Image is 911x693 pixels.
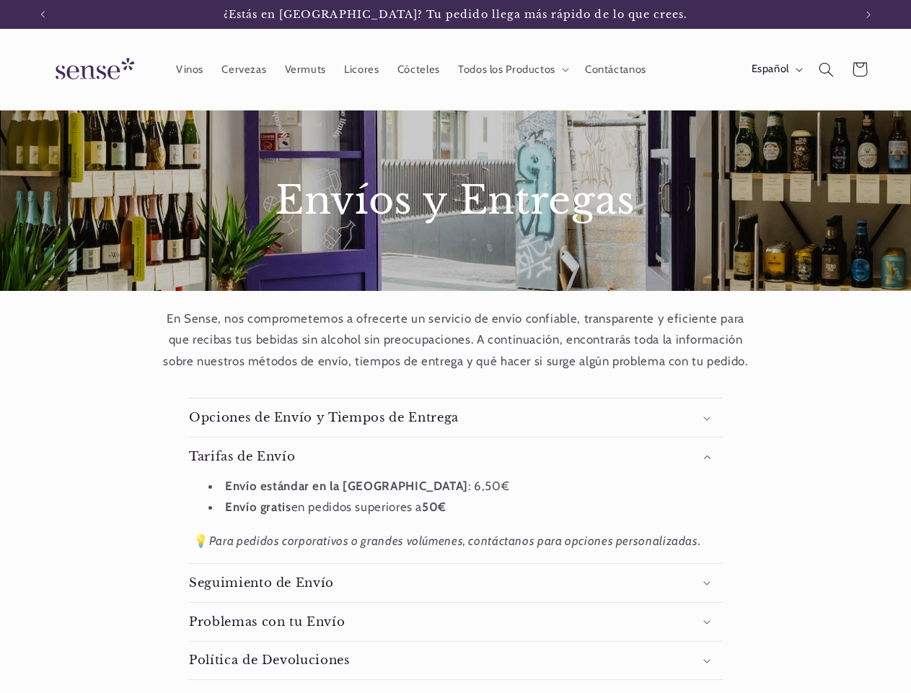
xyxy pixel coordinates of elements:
[397,63,440,77] span: Cócteles
[209,533,700,548] em: Para pedidos corporativos o grandes volúmenes, contáctanos para opciones personalizadas.
[221,63,266,77] span: Cervezas
[335,53,389,85] a: Licores
[208,476,718,497] li: : 6,50€
[752,61,789,77] span: Español
[193,531,718,552] p: 💡
[189,437,722,476] summary: Tarifas de Envío
[189,476,722,552] div: Tarifas de Envío
[189,449,296,464] h3: Tarifas de Envío
[422,500,446,514] strong: 50€
[213,53,276,85] a: Cervezas
[208,497,718,518] li: en pedidos superiores a
[458,63,555,77] span: Todos los Productos
[38,49,146,90] img: Sense
[189,564,722,602] summary: Seguimiento de Envío
[189,642,722,680] summary: Política de Devoluciones
[225,500,291,514] strong: Envío gratis
[189,603,722,641] summary: Problemas con tu Envío
[176,63,203,77] span: Vinos
[225,479,468,493] strong: Envío estándar en la [GEOGRAPHIC_DATA]
[189,653,350,668] h3: Política de Devoluciones
[276,53,335,85] a: Vermuts
[189,410,459,425] h3: Opciones de Envío y Tiempos de Entrega
[224,8,688,21] span: ¿Estás en [GEOGRAPHIC_DATA]? Tu pedido llega más rápido de lo que crees.
[449,53,576,85] summary: Todos los Productos
[174,175,737,226] h1: Envíos y Entregas
[160,308,751,372] p: En Sense, nos comprometemos a ofrecerte un servicio de envío confiable, transparente y eficiente ...
[189,398,722,437] summary: Opciones de Envío y Tiempos de Entrega
[585,63,646,77] span: Contáctanos
[388,53,449,85] a: Cócteles
[167,53,212,85] a: Vinos
[742,55,809,84] button: Español
[189,614,346,629] h3: Problemas con tu Envío
[809,53,842,86] summary: Búsqueda
[344,63,379,77] span: Licores
[576,53,655,85] a: Contáctanos
[189,575,334,590] h3: Seguimiento de Envío
[285,63,326,77] span: Vermuts
[32,43,152,96] a: Sense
